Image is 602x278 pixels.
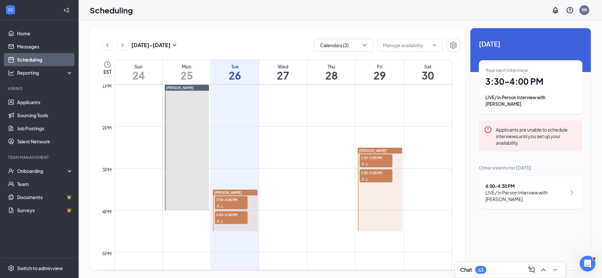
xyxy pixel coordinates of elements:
[366,162,368,167] span: 1
[101,250,113,257] div: 5pm
[211,63,259,70] div: Tue
[308,70,355,81] h1: 28
[359,149,386,153] span: [PERSON_NAME]
[8,168,14,174] svg: UserCheck
[432,43,437,48] svg: ChevronDown
[550,265,560,275] button: Minimize
[17,122,73,135] a: Job Postings
[538,265,549,275] button: ChevronUp
[528,266,536,274] svg: ComposeMessage
[539,266,547,274] svg: ChevronUp
[119,41,126,49] svg: ChevronRight
[478,267,483,273] div: 63
[485,76,576,87] h1: 3:30 - 4:00 PM
[404,63,452,70] div: Sat
[259,70,307,81] h1: 27
[8,69,14,76] svg: Analysis
[221,219,223,224] span: 1
[216,219,220,223] svg: User
[17,69,73,76] div: Reporting
[17,191,73,204] a: DocumentsCrown
[580,256,595,271] iframe: Intercom live chat
[404,70,452,81] h1: 30
[484,126,492,134] svg: Error
[104,41,111,49] svg: ChevronLeft
[115,63,162,70] div: Sun
[383,42,429,49] input: Manage availability
[485,189,566,202] div: LIVE/ In Person Interview with [PERSON_NAME]
[308,63,355,70] div: Thu
[166,86,194,90] span: [PERSON_NAME]
[361,177,365,181] svg: User
[259,63,307,70] div: Wed
[90,5,133,16] h1: Scheduling
[551,266,559,274] svg: Minimize
[103,68,111,75] span: EST
[259,60,307,84] a: August 27, 2025
[216,204,220,208] svg: User
[118,40,127,50] button: ChevronRight
[485,183,566,189] div: 4:00 - 4:30 PM
[211,70,259,81] h1: 26
[356,60,404,84] a: August 29, 2025
[115,60,162,84] a: August 24, 2025
[314,39,373,52] button: Calendars (2)ChevronDown
[214,191,242,195] span: [PERSON_NAME]
[103,61,111,68] svg: Clock
[496,126,577,146] div: Applicants are unable to schedule interviews until you set up your availability.
[131,42,171,49] h3: [DATE] - [DATE]
[356,63,404,70] div: Fri
[101,124,113,131] div: 2pm
[8,155,72,160] div: Team Management
[163,60,211,84] a: August 25, 2025
[221,204,223,209] span: 1
[308,60,355,84] a: August 28, 2025
[171,41,179,49] svg: SmallChevronDown
[17,135,73,148] a: Talent Network
[17,265,63,271] div: Switch to admin view
[447,39,460,52] button: Settings
[101,166,113,173] div: 3pm
[568,189,576,196] svg: ChevronRight
[360,154,392,161] span: 2:30-3:00 PM
[8,86,72,91] div: Hiring
[449,41,457,49] svg: Settings
[526,265,537,275] button: ComposeMessage
[361,42,368,48] svg: ChevronDown
[115,70,162,81] h1: 24
[479,39,582,49] span: [DATE]
[163,70,211,81] h1: 25
[366,177,368,182] span: 1
[8,265,14,271] svg: Settings
[17,109,73,122] a: Sourcing Tools
[485,94,576,107] div: LIVE/ In Person Interview with [PERSON_NAME]
[17,96,73,109] a: Applicants
[566,6,574,14] svg: QuestionInfo
[360,169,392,176] span: 3:00-3:30 PM
[63,7,70,13] svg: Collapse
[17,177,73,191] a: Team
[17,53,73,66] a: Scheduling
[361,162,365,166] svg: User
[17,204,73,217] a: SurveysCrown
[215,211,248,218] span: 4:00-4:30 PM
[460,266,472,273] h3: Chat
[215,196,248,203] span: 3:30-4:00 PM
[582,7,587,13] div: BB
[101,82,113,89] div: 1pm
[17,168,67,174] div: Onboarding
[7,7,14,13] svg: WorkstreamLogo
[17,27,73,40] a: Home
[479,164,582,171] div: Other events for [DATE]
[163,63,211,70] div: Mon
[17,40,73,53] a: Messages
[101,208,113,215] div: 4pm
[552,6,559,14] svg: Notifications
[356,70,404,81] h1: 29
[103,40,112,50] button: ChevronLeft
[211,60,259,84] a: August 26, 2025
[404,60,452,84] a: August 30, 2025
[485,67,576,73] div: Your next interview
